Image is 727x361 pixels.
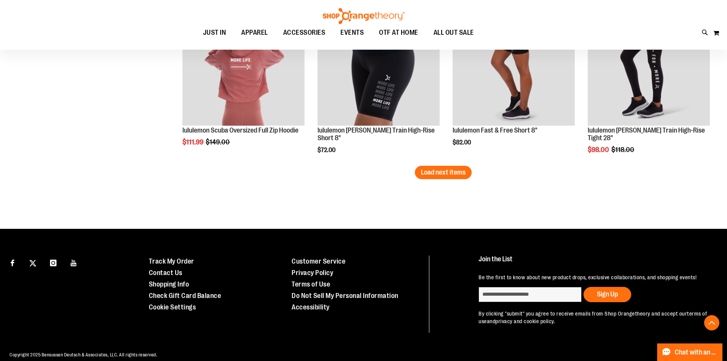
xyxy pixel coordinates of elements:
img: Product image for lululemon Wunder Train High-Rise Short 8" [318,3,440,126]
img: Product image for lululemon Wunder Train High-Rise Tight 28" [588,3,710,126]
h4: Join the List [479,256,709,270]
a: lululemon Scuba Oversized Full Zip Hoodie [182,126,298,134]
span: ACCESSORIES [283,24,326,41]
a: Visit our X page [26,256,40,269]
img: Product image for lululemon Scuba Oversized Full Zip Hoodie [182,3,305,126]
button: Chat with an Expert [657,343,723,361]
a: Terms of Use [292,280,330,288]
a: Track My Order [149,257,194,265]
a: Privacy Policy [292,269,333,277]
p: Be the first to know about new product drops, exclusive collaborations, and shopping events! [479,274,709,281]
button: Back To Top [704,315,719,330]
span: JUST IN [203,24,226,41]
span: Copyright 2025 Bensussen Deutsch & Associates, LLC. All rights reserved. [10,352,157,358]
a: privacy and cookie policy. [495,318,555,324]
span: $118.00 [611,146,635,154]
a: Product image for lululemon Fast & Free Short 8"SALE [453,3,575,127]
span: APPAREL [241,24,268,41]
a: Check Gift Card Balance [149,292,221,299]
button: Load next items [415,166,472,179]
a: Do Not Sell My Personal Information [292,292,398,299]
a: lululemon Fast & Free Short 8" [453,126,537,134]
a: Product image for lululemon Wunder Train High-Rise Tight 28"SALE [588,3,710,127]
a: Contact Us [149,269,182,277]
a: lululemon [PERSON_NAME] Train High-Rise Short 8" [318,126,435,142]
img: Product image for lululemon Fast & Free Short 8" [453,3,575,126]
a: Product image for lululemon Scuba Oversized Full Zip HoodieSALE [182,3,305,127]
span: OTF AT HOME [379,24,418,41]
span: EVENTS [340,24,364,41]
a: terms of use [479,311,707,324]
a: Shopping Info [149,280,189,288]
a: Product image for lululemon Wunder Train High-Rise Short 8"SALE [318,3,440,127]
button: Sign Up [584,287,631,302]
a: Accessibility [292,303,330,311]
span: $111.99 [182,138,205,146]
a: Visit our Instagram page [47,256,60,269]
a: Customer Service [292,257,345,265]
span: Sign Up [597,290,618,298]
span: Load next items [421,168,466,176]
p: By clicking "submit" you agree to receive emails from Shop Orangetheory and accept our and [479,310,709,325]
input: enter email [479,287,582,302]
a: Cookie Settings [149,303,196,311]
span: $98.00 [588,146,610,154]
a: Visit our Youtube page [67,256,81,269]
a: lululemon [PERSON_NAME] Train High-Rise Tight 28" [588,126,705,142]
span: $82.00 [453,139,472,146]
span: ALL OUT SALE [434,24,474,41]
span: $72.00 [318,147,337,154]
img: Twitter [29,260,36,267]
span: Chat with an Expert [675,349,718,356]
img: Shop Orangetheory [322,8,406,24]
a: Visit our Facebook page [6,256,19,269]
span: $149.00 [206,138,231,146]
